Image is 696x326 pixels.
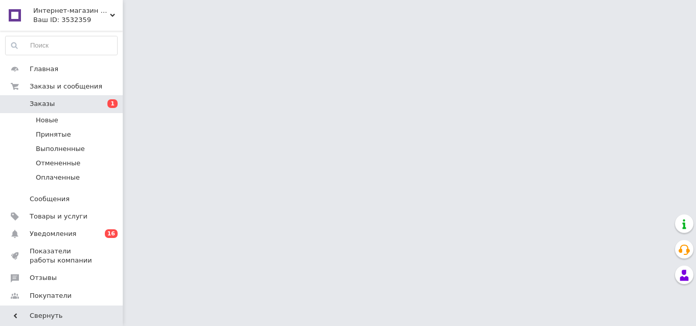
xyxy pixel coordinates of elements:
span: Покупатели [30,291,72,300]
span: Выполненные [36,144,85,154]
span: Товары и услуги [30,212,87,221]
span: Уведомления [30,229,76,238]
span: Принятые [36,130,71,139]
span: Отмененные [36,159,80,168]
span: Главная [30,64,58,74]
span: 1 [107,99,118,108]
div: Ваш ID: 3532359 [33,15,123,25]
span: Оплаченные [36,173,80,182]
span: Сообщения [30,194,70,204]
span: Новые [36,116,58,125]
input: Поиск [6,36,117,55]
span: Отзывы [30,273,57,282]
span: 16 [105,229,118,238]
span: Интернет-магазин ЭВА-обуви Jose Amorales [33,6,110,15]
span: Заказы [30,99,55,108]
span: Заказы и сообщения [30,82,102,91]
span: Показатели работы компании [30,247,95,265]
